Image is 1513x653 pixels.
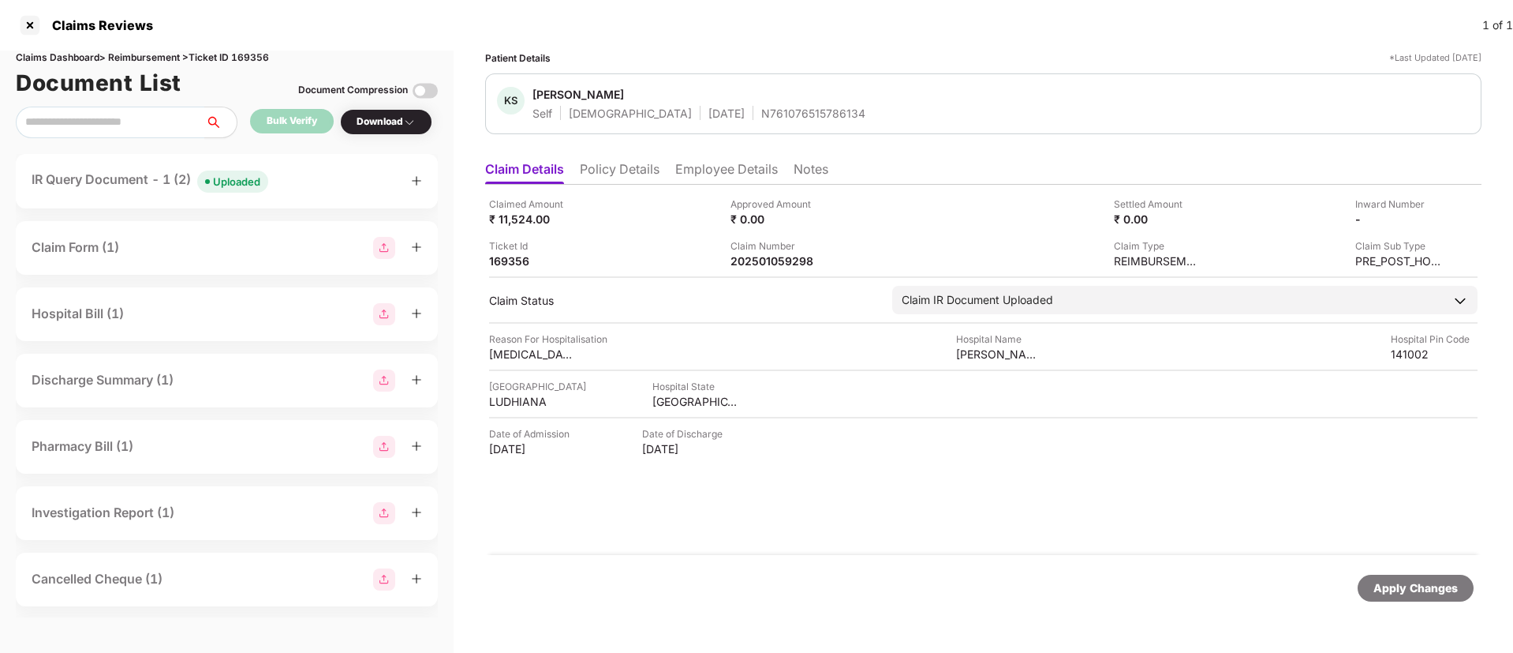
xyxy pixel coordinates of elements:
[373,436,395,458] img: svg+xml;base64,PHN2ZyBpZD0iR3JvdXBfMjg4MTMiIGRhdGEtbmFtZT0iR3JvdXAgMjg4MTMiIHhtbG5zPSJodHRwOi8vd3...
[267,114,317,129] div: Bulk Verify
[43,17,153,33] div: Claims Reviews
[489,347,576,362] div: [MEDICAL_DATA] Surgery
[357,114,416,129] div: Download
[489,253,576,268] div: 169356
[642,441,729,456] div: [DATE]
[32,569,163,589] div: Cancelled Cheque (1)
[956,332,1043,347] div: Hospital Name
[204,116,237,129] span: search
[411,308,422,319] span: plus
[32,170,268,193] div: IR Query Document - 1 (2)
[411,175,422,186] span: plus
[485,161,564,184] li: Claim Details
[489,379,586,394] div: [GEOGRAPHIC_DATA]
[1114,238,1201,253] div: Claim Type
[403,116,416,129] img: svg+xml;base64,PHN2ZyBpZD0iRHJvcGRvd24tMzJ4MzIiIHhtbG5zPSJodHRwOi8vd3d3LnczLm9yZy8yMDAwL3N2ZyIgd2...
[489,212,576,227] div: ₹ 11,524.00
[411,441,422,452] span: plus
[411,573,422,584] span: plus
[1355,253,1442,268] div: PRE_POST_HOSPITALIZATION_REIMBURSEMENT
[497,87,525,114] div: KS
[532,87,624,102] div: [PERSON_NAME]
[1355,238,1442,253] div: Claim Sub Type
[730,197,817,212] div: Approved Amount
[373,370,395,392] img: svg+xml;base64,PHN2ZyBpZD0iR3JvdXBfMjg4MTMiIGRhdGEtbmFtZT0iR3JvdXAgMjg4MTMiIHhtbG5zPSJodHRwOi8vd3...
[1114,197,1201,212] div: Settled Amount
[1114,253,1201,268] div: REIMBURSEMENT
[489,332,607,347] div: Reason For Hospitalisation
[1355,197,1442,212] div: Inward Number
[204,107,237,138] button: search
[1391,332,1478,347] div: Hospital Pin Code
[1114,212,1201,227] div: ₹ 0.00
[730,212,817,227] div: ₹ 0.00
[730,238,817,253] div: Claim Number
[489,394,576,409] div: LUDHIANA
[32,304,124,324] div: Hospital Bill (1)
[1482,17,1513,34] div: 1 of 1
[708,106,745,121] div: [DATE]
[489,238,576,253] div: Ticket Id
[373,569,395,591] img: svg+xml;base64,PHN2ZyBpZD0iR3JvdXBfMjg4MTMiIGRhdGEtbmFtZT0iR3JvdXAgMjg4MTMiIHhtbG5zPSJodHRwOi8vd3...
[32,503,174,523] div: Investigation Report (1)
[489,426,576,441] div: Date of Admission
[373,237,395,259] img: svg+xml;base64,PHN2ZyBpZD0iR3JvdXBfMjg4MTMiIGRhdGEtbmFtZT0iR3JvdXAgMjg4MTMiIHhtbG5zPSJodHRwOi8vd3...
[32,370,174,390] div: Discharge Summary (1)
[569,106,692,121] div: [DEMOGRAPHIC_DATA]
[761,106,865,121] div: N761076515786134
[1389,51,1481,66] div: *Last Updated [DATE]
[652,379,739,394] div: Hospital State
[1355,212,1442,227] div: -
[489,197,576,212] div: Claimed Amount
[675,161,778,184] li: Employee Details
[642,426,729,441] div: Date of Discharge
[16,51,438,66] div: Claims Dashboard > Reimbursement > Ticket ID 169356
[373,303,395,325] img: svg+xml;base64,PHN2ZyBpZD0iR3JvdXBfMjg4MTMiIGRhdGEtbmFtZT0iR3JvdXAgMjg4MTMiIHhtbG5zPSJodHRwOi8vd3...
[489,441,576,456] div: [DATE]
[580,161,659,184] li: Policy Details
[489,293,876,308] div: Claim Status
[1373,580,1458,597] div: Apply Changes
[298,83,408,98] div: Document Compression
[532,106,552,121] div: Self
[32,437,133,456] div: Pharmacy Bill (1)
[485,51,551,66] div: Patient Details
[32,238,119,257] div: Claim Form (1)
[411,507,422,518] span: plus
[794,161,828,184] li: Notes
[213,174,260,190] div: Uploaded
[1391,347,1478,362] div: 141002
[411,242,422,253] span: plus
[16,66,181,100] h1: Document List
[902,291,1053,309] div: Claim IR Document Uploaded
[411,374,422,385] span: plus
[652,394,739,409] div: [GEOGRAPHIC_DATA]
[730,253,817,268] div: 202501059298
[956,347,1043,362] div: [PERSON_NAME] and Super Speciality Hospital
[413,78,438,103] img: svg+xml;base64,PHN2ZyBpZD0iVG9nZ2xlLTMyeDMyIiB4bWxucz0iaHR0cDovL3d3dy53My5vcmcvMjAwMC9zdmciIHdpZH...
[1452,293,1468,309] img: downArrowIcon
[373,502,395,524] img: svg+xml;base64,PHN2ZyBpZD0iR3JvdXBfMjg4MTMiIGRhdGEtbmFtZT0iR3JvdXAgMjg4MTMiIHhtbG5zPSJodHRwOi8vd3...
